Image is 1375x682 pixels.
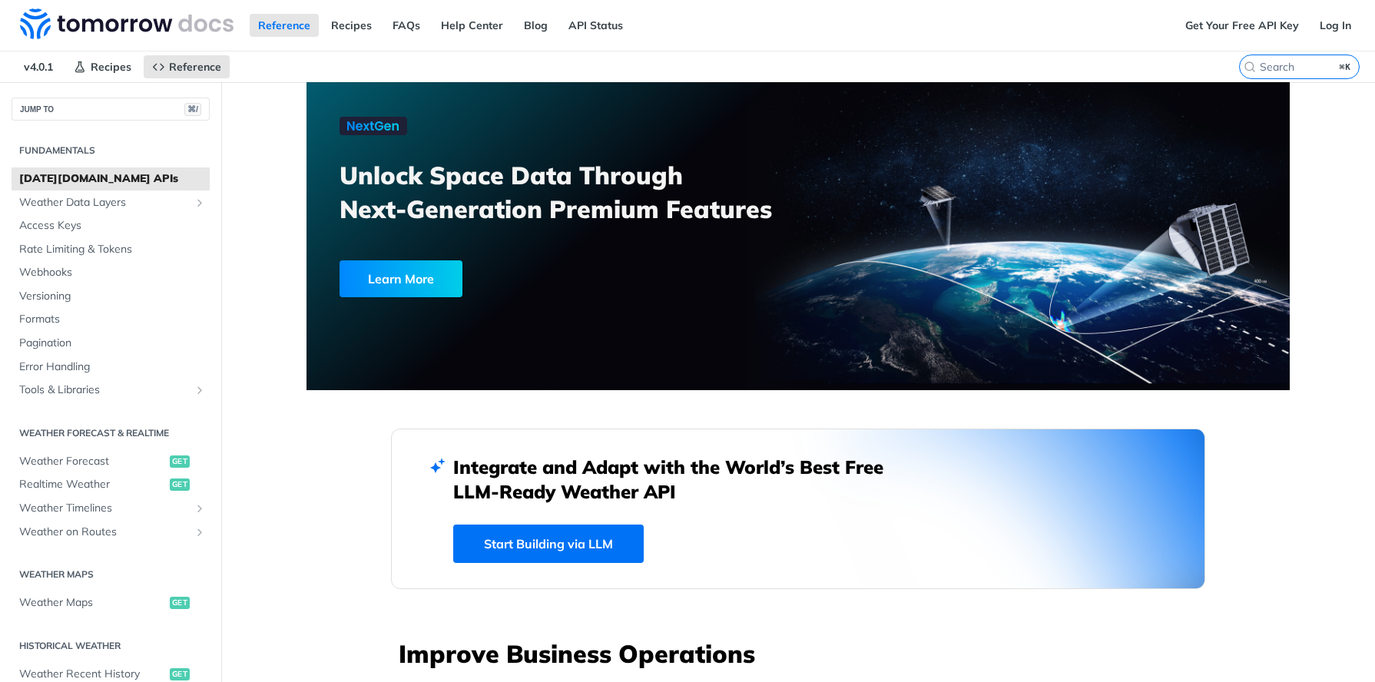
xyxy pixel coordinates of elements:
[453,525,644,563] a: Start Building via LLM
[19,218,206,233] span: Access Keys
[194,526,206,538] button: Show subpages for Weather on Routes
[515,14,556,37] a: Blog
[453,455,906,504] h2: Integrate and Adapt with the World’s Best Free LLM-Ready Weather API
[1336,59,1355,74] kbd: ⌘K
[12,473,210,496] a: Realtime Weatherget
[384,14,429,37] a: FAQs
[340,158,815,226] h3: Unlock Space Data Through Next-Generation Premium Features
[19,312,206,327] span: Formats
[19,454,166,469] span: Weather Forecast
[20,8,234,39] img: Tomorrow.io Weather API Docs
[19,265,206,280] span: Webhooks
[12,450,210,473] a: Weather Forecastget
[399,637,1205,670] h3: Improve Business Operations
[1177,14,1307,37] a: Get Your Free API Key
[12,639,210,653] h2: Historical Weather
[19,477,166,492] span: Realtime Weather
[19,336,206,351] span: Pagination
[12,332,210,355] a: Pagination
[323,14,380,37] a: Recipes
[1311,14,1360,37] a: Log In
[170,668,190,680] span: get
[19,667,166,682] span: Weather Recent History
[19,171,206,187] span: [DATE][DOMAIN_NAME] APIs
[194,502,206,515] button: Show subpages for Weather Timelines
[340,260,720,297] a: Learn More
[184,103,201,116] span: ⌘/
[169,60,221,74] span: Reference
[432,14,512,37] a: Help Center
[12,568,210,581] h2: Weather Maps
[12,591,210,614] a: Weather Mapsget
[19,595,166,611] span: Weather Maps
[12,167,210,190] a: [DATE][DOMAIN_NAME] APIs
[19,382,190,398] span: Tools & Libraries
[170,597,190,609] span: get
[12,497,210,520] a: Weather TimelinesShow subpages for Weather Timelines
[12,521,210,544] a: Weather on RoutesShow subpages for Weather on Routes
[19,359,206,375] span: Error Handling
[12,285,210,308] a: Versioning
[19,501,190,516] span: Weather Timelines
[19,525,190,540] span: Weather on Routes
[12,426,210,440] h2: Weather Forecast & realtime
[12,238,210,261] a: Rate Limiting & Tokens
[19,289,206,304] span: Versioning
[19,242,206,257] span: Rate Limiting & Tokens
[12,191,210,214] a: Weather Data LayersShow subpages for Weather Data Layers
[340,260,462,297] div: Learn More
[170,478,190,491] span: get
[194,384,206,396] button: Show subpages for Tools & Libraries
[560,14,631,37] a: API Status
[12,379,210,402] a: Tools & LibrariesShow subpages for Tools & Libraries
[1244,61,1256,73] svg: Search
[12,261,210,284] a: Webhooks
[12,356,210,379] a: Error Handling
[340,117,407,135] img: NextGen
[65,55,140,78] a: Recipes
[19,195,190,210] span: Weather Data Layers
[12,98,210,121] button: JUMP TO⌘/
[12,144,210,157] h2: Fundamentals
[250,14,319,37] a: Reference
[12,308,210,331] a: Formats
[144,55,230,78] a: Reference
[12,214,210,237] a: Access Keys
[170,455,190,468] span: get
[91,60,131,74] span: Recipes
[194,197,206,209] button: Show subpages for Weather Data Layers
[15,55,61,78] span: v4.0.1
